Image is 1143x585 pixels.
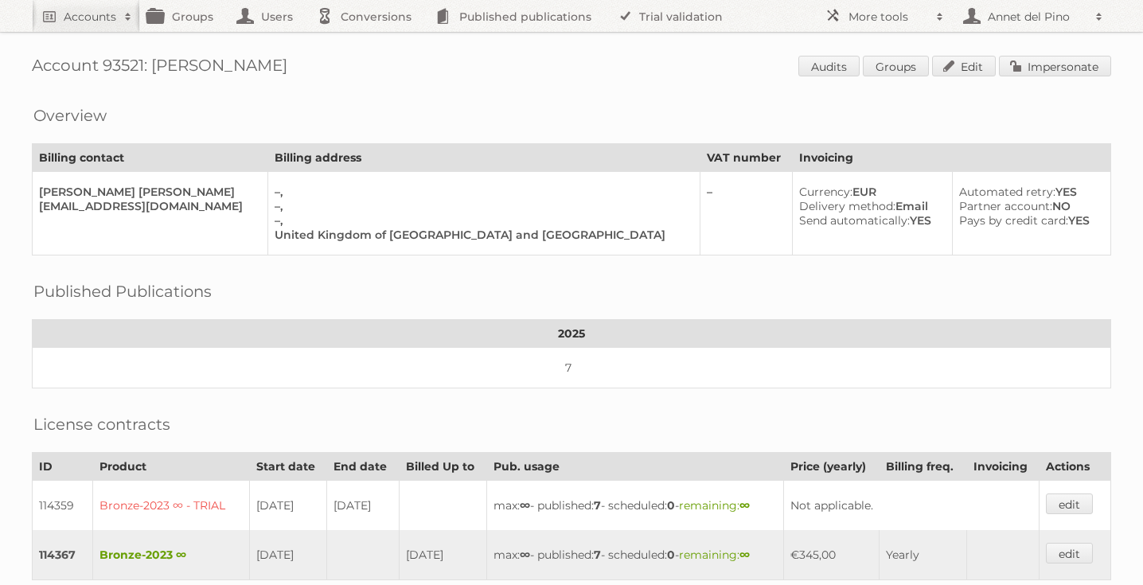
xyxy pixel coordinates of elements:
div: –, [275,213,687,228]
td: max: - published: - scheduled: - [487,481,784,531]
th: 2025 [33,320,1111,348]
span: Delivery method: [799,199,895,213]
th: VAT number [700,144,793,172]
strong: ∞ [520,548,530,562]
th: End date [327,453,399,481]
td: Not applicable. [783,481,1039,531]
strong: 0 [667,548,675,562]
div: Email [799,199,939,213]
div: [EMAIL_ADDRESS][DOMAIN_NAME] [39,199,255,213]
h2: License contracts [33,412,170,436]
th: Billing contact [33,144,268,172]
span: remaining: [679,498,750,513]
th: Actions [1039,453,1110,481]
th: Pub. usage [487,453,784,481]
strong: ∞ [739,548,750,562]
h2: Published Publications [33,279,212,303]
div: [PERSON_NAME] [PERSON_NAME] [39,185,255,199]
span: Pays by credit card: [959,213,1068,228]
div: NO [959,199,1098,213]
th: Product [93,453,249,481]
td: max: - published: - scheduled: - [487,530,784,580]
td: Bronze-2023 ∞ [93,530,249,580]
td: 7 [33,348,1111,388]
div: YES [959,185,1098,199]
th: Billing address [267,144,700,172]
td: 114367 [33,530,93,580]
strong: 7 [594,498,601,513]
div: –, [275,185,687,199]
td: [DATE] [327,481,399,531]
a: Impersonate [999,56,1111,76]
td: [DATE] [249,481,327,531]
td: €345,00 [783,530,879,580]
th: ID [33,453,93,481]
a: Audits [798,56,860,76]
th: Billing freq. [879,453,966,481]
td: Bronze-2023 ∞ - TRIAL [93,481,249,531]
td: 114359 [33,481,93,531]
td: [DATE] [249,530,327,580]
span: Send automatically: [799,213,910,228]
div: United Kingdom of [GEOGRAPHIC_DATA] and [GEOGRAPHIC_DATA] [275,228,687,242]
span: Partner account: [959,199,1052,213]
strong: 0 [667,498,675,513]
td: [DATE] [399,530,487,580]
th: Price (yearly) [783,453,879,481]
div: YES [959,213,1098,228]
strong: ∞ [739,498,750,513]
a: Groups [863,56,929,76]
a: edit [1046,493,1093,514]
th: Invoicing [792,144,1110,172]
td: Yearly [879,530,966,580]
h1: Account 93521: [PERSON_NAME] [32,56,1111,80]
th: Start date [249,453,327,481]
span: remaining: [679,548,750,562]
a: edit [1046,543,1093,564]
div: YES [799,213,939,228]
strong: 7 [594,548,601,562]
h2: More tools [848,9,928,25]
div: –, [275,199,687,213]
th: Invoicing [966,453,1039,481]
h2: Annet del Pino [984,9,1087,25]
a: Edit [932,56,996,76]
h2: Overview [33,103,107,127]
span: Automated retry: [959,185,1055,199]
h2: Accounts [64,9,116,25]
strong: ∞ [520,498,530,513]
td: – [700,172,793,255]
th: Billed Up to [399,453,487,481]
span: Currency: [799,185,852,199]
div: EUR [799,185,939,199]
